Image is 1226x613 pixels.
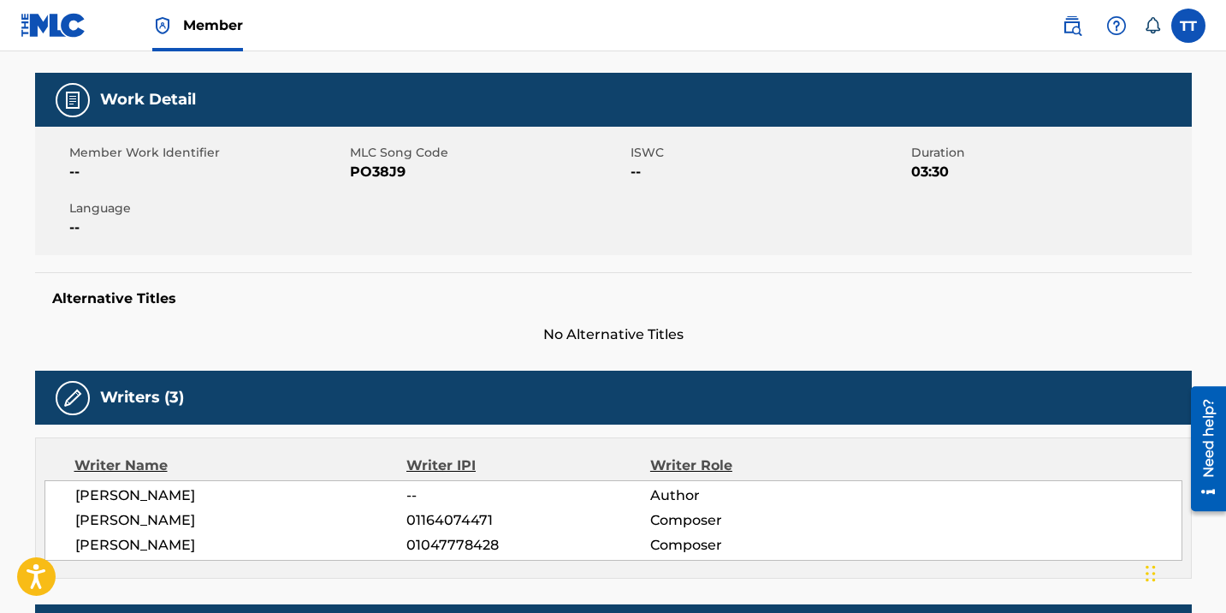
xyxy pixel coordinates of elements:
[75,535,407,556] span: [PERSON_NAME]
[69,144,346,162] span: Member Work Identifier
[100,388,184,408] h5: Writers (3)
[911,162,1188,182] span: 03:30
[1099,9,1134,43] div: Help
[650,510,872,531] span: Composer
[75,485,407,506] span: [PERSON_NAME]
[406,485,649,506] span: --
[62,388,83,408] img: Writers
[21,13,86,38] img: MLC Logo
[35,324,1192,345] span: No Alternative Titles
[1106,15,1127,36] img: help
[1055,9,1089,43] a: Public Search
[183,15,243,35] span: Member
[1140,531,1226,613] iframe: Chat Widget
[100,90,196,110] h5: Work Detail
[650,485,872,506] span: Author
[406,510,649,531] span: 01164074471
[69,199,346,217] span: Language
[1178,379,1226,517] iframe: Resource Center
[406,535,649,556] span: 01047778428
[152,15,173,36] img: Top Rightsholder
[406,455,650,476] div: Writer IPI
[1062,15,1082,36] img: search
[650,535,872,556] span: Composer
[350,162,626,182] span: PO38J9
[1144,17,1161,34] div: Notifications
[62,90,83,110] img: Work Detail
[350,144,626,162] span: MLC Song Code
[75,510,407,531] span: [PERSON_NAME]
[69,162,346,182] span: --
[1146,548,1156,599] div: Drag
[631,162,907,182] span: --
[74,455,407,476] div: Writer Name
[52,290,1175,307] h5: Alternative Titles
[631,144,907,162] span: ISWC
[650,455,872,476] div: Writer Role
[69,217,346,238] span: --
[911,144,1188,162] span: Duration
[1171,9,1205,43] div: User Menu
